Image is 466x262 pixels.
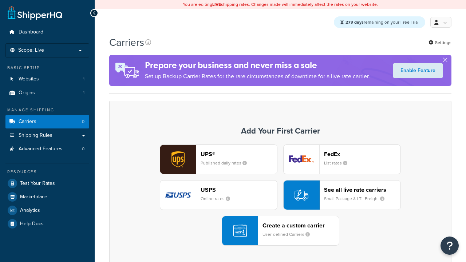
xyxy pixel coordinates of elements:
[201,186,277,193] header: USPS
[20,207,40,214] span: Analytics
[160,145,196,174] img: ups logo
[5,204,89,217] a: Analytics
[201,160,253,166] small: Published daily rates
[222,216,339,246] button: Create a custom carrierUser-defined Carriers
[5,72,89,86] li: Websites
[8,5,62,20] a: ShipperHQ Home
[345,19,364,25] strong: 279 days
[145,71,370,82] p: Set up Backup Carrier Rates for the rare circumstances of downtime for a live rate carrier.
[212,1,221,8] b: LIVE
[441,237,459,255] button: Open Resource Center
[19,76,39,82] span: Websites
[324,160,353,166] small: List rates
[109,35,144,49] h1: Carriers
[283,144,401,174] button: fedEx logoFedExList rates
[201,195,236,202] small: Online rates
[284,145,319,174] img: fedEx logo
[5,115,89,128] a: Carriers 0
[83,76,84,82] span: 1
[109,55,145,86] img: ad-rules-rateshop-fe6ec290ccb7230408bd80ed9643f0289d75e0ffd9eb532fc0e269fcd187b520.png
[19,119,36,125] span: Carriers
[20,194,47,200] span: Marketplace
[5,142,89,156] li: Advanced Features
[5,177,89,190] a: Test Your Rates
[117,127,444,135] h3: Add Your First Carrier
[334,16,425,28] div: remaining on your Free Trial
[20,180,55,187] span: Test Your Rates
[5,142,89,156] a: Advanced Features 0
[19,90,35,96] span: Origins
[393,63,443,78] a: Enable Feature
[82,119,84,125] span: 0
[283,180,401,210] button: See all live rate carriersSmall Package & LTL Freight
[82,146,84,152] span: 0
[324,195,390,202] small: Small Package & LTL Freight
[18,47,44,53] span: Scope: Live
[145,59,370,71] h4: Prepare your business and never miss a sale
[20,221,44,227] span: Help Docs
[429,37,451,48] a: Settings
[324,151,400,158] header: FedEx
[5,65,89,71] div: Basic Setup
[5,129,89,142] a: Shipping Rules
[5,217,89,230] a: Help Docs
[5,107,89,113] div: Manage Shipping
[5,115,89,128] li: Carriers
[5,169,89,175] div: Resources
[5,86,89,100] li: Origins
[160,180,277,210] button: usps logoUSPSOnline rates
[201,151,277,158] header: UPS®
[5,86,89,100] a: Origins 1
[19,146,63,152] span: Advanced Features
[83,90,84,96] span: 1
[19,29,43,35] span: Dashboard
[5,190,89,203] a: Marketplace
[262,231,316,238] small: User-defined Carriers
[5,25,89,39] a: Dashboard
[262,222,339,229] header: Create a custom carrier
[160,144,277,174] button: ups logoUPS®Published daily rates
[324,186,400,193] header: See all live rate carriers
[295,188,308,202] img: icon-carrier-liverate-becf4550.svg
[19,132,52,139] span: Shipping Rules
[233,224,247,238] img: icon-carrier-custom-c93b8a24.svg
[5,72,89,86] a: Websites 1
[160,180,196,210] img: usps logo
